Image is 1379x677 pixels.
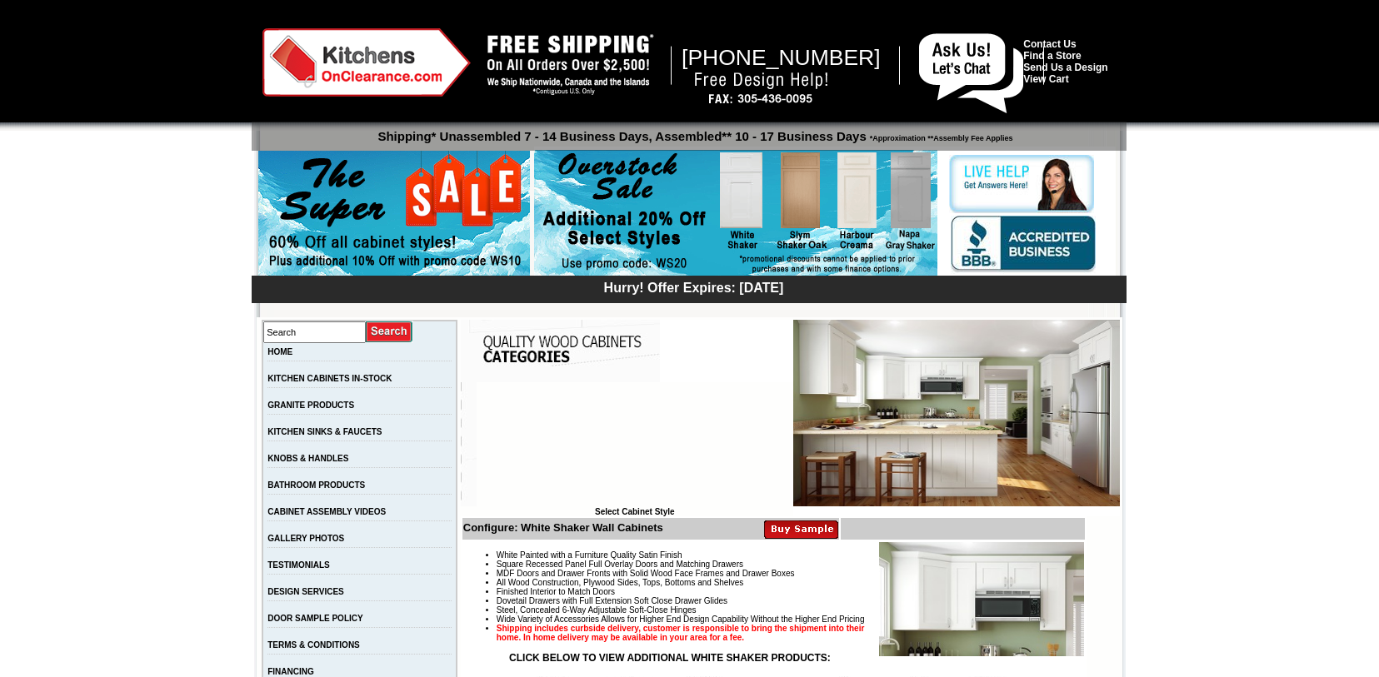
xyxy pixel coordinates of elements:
a: TERMS & CONDITIONS [267,640,360,650]
span: [PHONE_NUMBER] [682,45,881,70]
a: KNOBS & HANDLES [267,454,348,463]
a: KITCHEN SINKS & FAUCETS [267,427,382,436]
b: Configure: White Shaker Wall Cabinets [463,521,663,534]
li: MDF Doors and Drawer Fronts with Solid Wood Face Frames and Drawer Boxes [497,569,1084,578]
strong: CLICK BELOW TO VIEW ADDITIONAL WHITE SHAKER PRODUCTS: [509,652,831,664]
a: CABINET ASSEMBLY VIDEOS [267,507,386,516]
div: Hurry! Offer Expires: [DATE] [260,278,1127,296]
a: HOME [267,347,292,356]
img: White Shaker [793,320,1120,506]
a: KITCHEN CABINETS IN-STOCK [267,374,392,383]
a: GALLERY PHOTOS [267,534,344,543]
li: White Painted with a Furniture Quality Satin Finish [497,550,1084,560]
li: Square Recessed Panel Full Overlay Doors and Matching Drawers [497,560,1084,569]
img: Product Image [879,542,1084,656]
b: Select Cabinet Style [595,507,675,516]
a: View Cart [1023,73,1068,85]
li: Finished Interior to Match Doors [497,587,1084,596]
li: Steel, Concealed 6-Way Adjustable Soft-Close Hinges [497,605,1084,615]
a: DOOR SAMPLE POLICY [267,614,362,623]
a: Send Us a Design [1023,62,1107,73]
a: BATHROOM PRODUCTS [267,480,365,490]
a: FINANCING [267,667,314,676]
p: Shipping* Unassembled 7 - 14 Business Days, Assembled** 10 - 17 Business Days [260,122,1127,143]
a: TESTIMONIALS [267,560,329,570]
strong: Shipping includes curbside delivery, customer is responsible to bring the shipment into their hom... [497,624,865,642]
iframe: Browser incompatible [477,382,793,507]
li: All Wood Construction, Plywood Sides, Tops, Bottoms and Shelves [497,578,1084,587]
a: GRANITE PRODUCTS [267,401,354,410]
li: Dovetail Drawers with Full Extension Soft Close Drawer Glides [497,596,1084,605]
a: Contact Us [1023,38,1076,50]
img: Kitchens on Clearance Logo [262,28,471,97]
span: *Approximation **Assembly Fee Applies [867,130,1013,142]
input: Submit [366,321,413,343]
li: Wide Variety of Accessories Allows for Higher End Design Capability Without the Higher End Pricing [497,615,1084,624]
a: DESIGN SERVICES [267,587,344,596]
a: Find a Store [1023,50,1081,62]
